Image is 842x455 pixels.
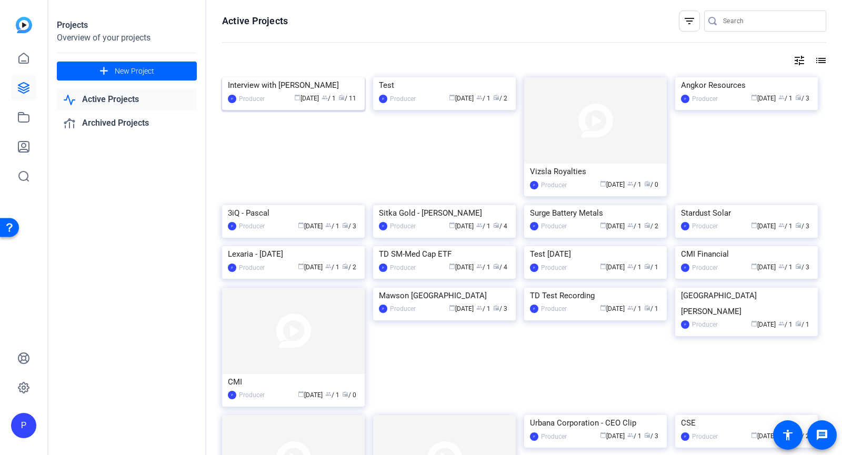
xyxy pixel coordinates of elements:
span: calendar_today [298,391,304,397]
div: Angkor Resources [681,77,812,93]
div: Sitka Gold - [PERSON_NAME] [379,205,510,221]
span: group [476,94,483,100]
span: radio [644,305,650,311]
span: / 3 [795,95,809,102]
mat-icon: accessibility [781,429,794,441]
div: Producer [541,304,567,314]
div: 3iQ - Pascal [228,205,359,221]
span: group [778,263,785,269]
span: / 2 [493,95,507,102]
div: Mawson [GEOGRAPHIC_DATA] [379,288,510,304]
div: CSE [681,415,812,431]
span: radio [644,263,650,269]
div: P [681,222,689,230]
span: / 1 [476,264,490,271]
div: Producer [390,262,416,273]
span: [DATE] [449,305,474,312]
mat-icon: message [816,429,828,441]
div: Surge Battery Metals [530,205,661,221]
mat-icon: list [814,54,826,67]
div: Test [379,77,510,93]
div: Producer [692,262,718,273]
span: calendar_today [600,432,606,438]
div: Producer [390,221,416,231]
span: / 4 [493,223,507,230]
span: / 1 [795,321,809,328]
span: [DATE] [298,264,323,271]
span: group [778,222,785,228]
div: P [681,264,689,272]
div: Producer [541,431,567,442]
span: radio [342,222,348,228]
span: group [778,320,785,327]
div: P [379,305,387,313]
div: Producer [239,262,265,273]
div: Producer [541,262,567,273]
span: / 3 [795,264,809,271]
span: calendar_today [449,222,455,228]
span: / 1 [627,223,641,230]
span: calendar_today [600,305,606,311]
span: [DATE] [294,95,319,102]
span: [DATE] [298,391,323,399]
div: P [379,222,387,230]
div: P [379,264,387,272]
div: P [681,320,689,329]
span: / 1 [778,95,793,102]
span: [DATE] [751,95,776,102]
div: Overview of your projects [57,32,197,44]
mat-icon: add [97,65,111,78]
span: calendar_today [600,180,606,187]
span: [DATE] [600,305,625,312]
span: radio [644,222,650,228]
span: radio [342,263,348,269]
div: Producer [692,431,718,442]
span: / 1 [325,223,339,230]
span: [DATE] [298,223,323,230]
span: group [476,305,483,311]
span: calendar_today [449,94,455,100]
span: calendar_today [449,263,455,269]
span: radio [644,432,650,438]
div: P [530,264,538,272]
div: P [379,95,387,103]
span: group [322,94,328,100]
div: P [11,413,36,438]
span: calendar_today [751,320,757,327]
span: radio [644,180,650,187]
span: group [778,94,785,100]
span: / 1 [476,95,490,102]
span: / 3 [342,223,356,230]
div: Producer [239,221,265,231]
span: calendar_today [751,432,757,438]
span: / 1 [627,181,641,188]
div: P [681,95,689,103]
span: calendar_today [449,305,455,311]
div: P [228,95,236,103]
div: TD SM-Med Cap ETF [379,246,510,262]
span: [DATE] [600,223,625,230]
span: New Project [115,66,154,77]
div: [GEOGRAPHIC_DATA][PERSON_NAME] [681,288,812,319]
span: [DATE] [751,432,776,440]
span: / 1 [325,264,339,271]
span: radio [795,320,801,327]
span: radio [795,263,801,269]
span: [DATE] [751,321,776,328]
div: Producer [239,94,265,104]
span: group [627,432,634,438]
span: radio [493,222,499,228]
span: [DATE] [600,432,625,440]
span: [DATE] [449,95,474,102]
div: P [228,264,236,272]
div: Producer [692,221,718,231]
mat-icon: filter_list [683,15,696,27]
div: CMI [228,374,359,390]
span: / 4 [493,264,507,271]
span: [DATE] [600,264,625,271]
a: Archived Projects [57,113,197,134]
div: Producer [390,94,416,104]
span: / 1 [476,223,490,230]
span: group [325,222,332,228]
div: P [530,181,538,189]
